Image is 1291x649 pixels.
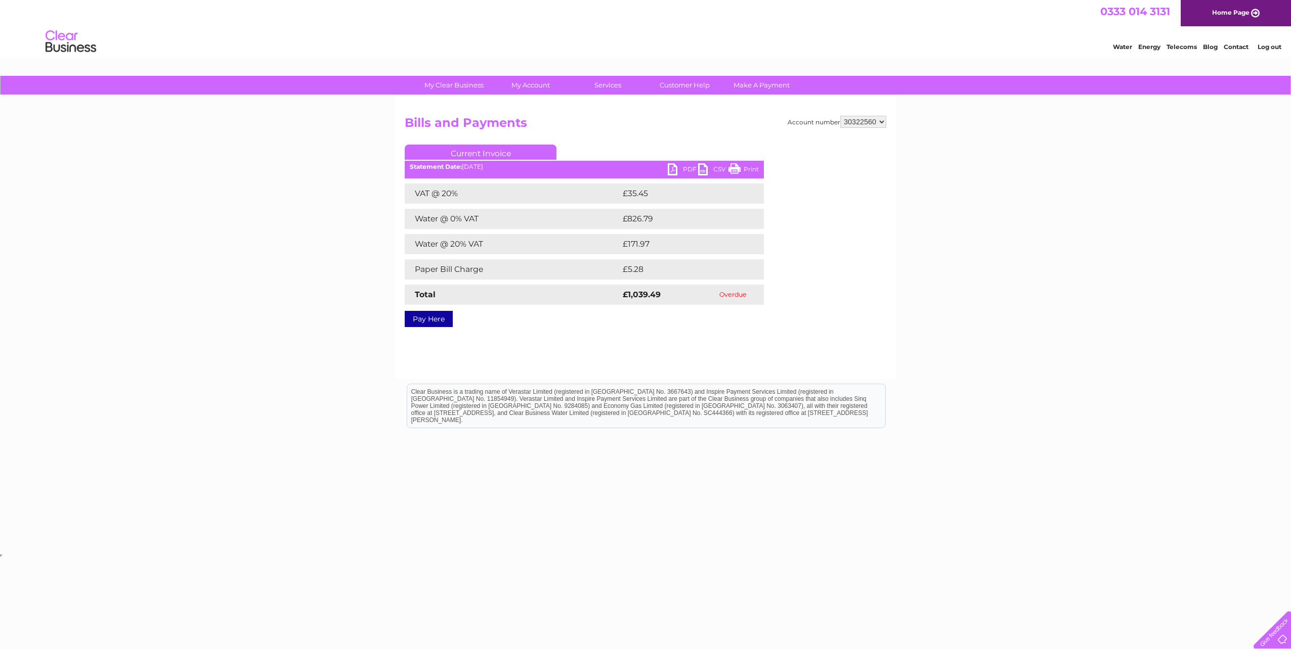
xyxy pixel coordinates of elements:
[1203,43,1218,51] a: Blog
[1224,43,1249,51] a: Contact
[1113,43,1132,51] a: Water
[702,285,764,305] td: Overdue
[620,183,743,204] td: £35.45
[1258,43,1281,51] a: Log out
[489,76,573,95] a: My Account
[620,234,744,254] td: £171.97
[788,116,886,128] div: Account number
[720,76,803,95] a: Make A Payment
[45,26,97,57] img: logo.png
[623,290,661,299] strong: £1,039.49
[410,163,462,170] b: Statement Date:
[407,6,885,49] div: Clear Business is a trading name of Verastar Limited (registered in [GEOGRAPHIC_DATA] No. 3667643...
[405,183,620,204] td: VAT @ 20%
[698,163,728,178] a: CSV
[405,145,556,160] a: Current Invoice
[643,76,726,95] a: Customer Help
[620,209,746,229] td: £826.79
[1167,43,1197,51] a: Telecoms
[405,163,764,170] div: [DATE]
[405,116,886,135] h2: Bills and Payments
[728,163,759,178] a: Print
[412,76,496,95] a: My Clear Business
[668,163,698,178] a: PDF
[415,290,436,299] strong: Total
[1100,5,1170,18] a: 0333 014 3131
[566,76,650,95] a: Services
[405,311,453,327] a: Pay Here
[1138,43,1160,51] a: Energy
[620,259,740,280] td: £5.28
[405,209,620,229] td: Water @ 0% VAT
[405,234,620,254] td: Water @ 20% VAT
[405,259,620,280] td: Paper Bill Charge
